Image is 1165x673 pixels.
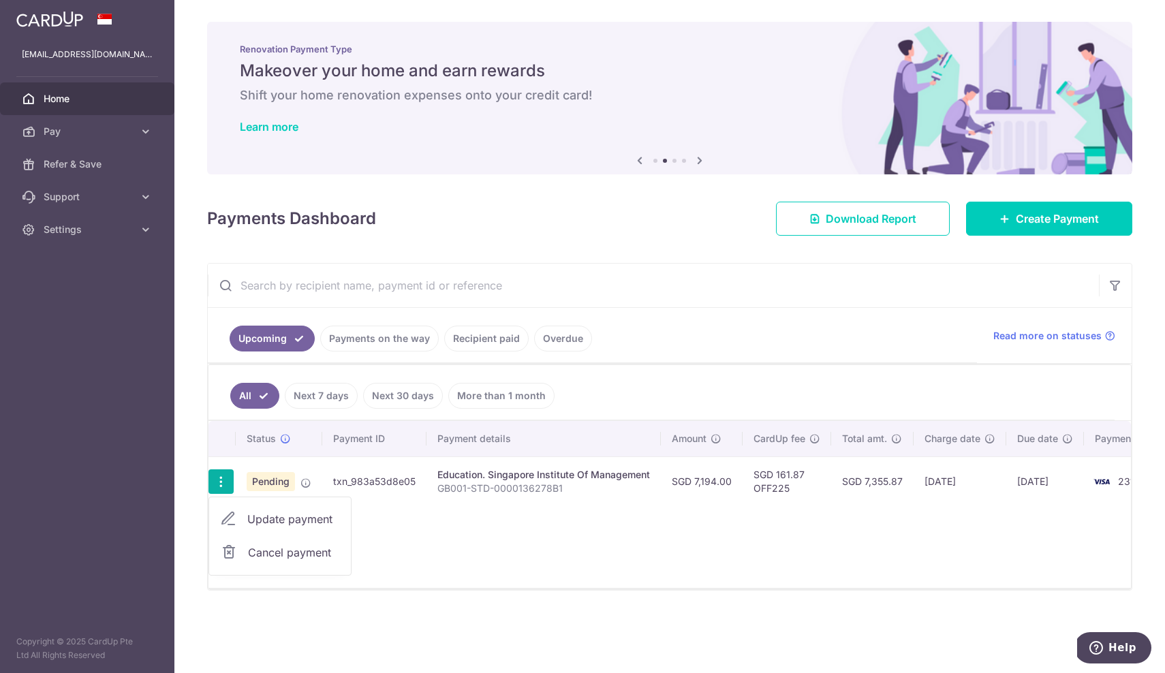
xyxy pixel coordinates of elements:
[285,383,358,409] a: Next 7 days
[1017,432,1058,445] span: Due date
[240,87,1100,104] h6: Shift your home renovation expenses onto your credit card!
[831,456,914,506] td: SGD 7,355.87
[247,432,276,445] span: Status
[993,329,1102,343] span: Read more on statuses
[363,383,443,409] a: Next 30 days
[754,432,805,445] span: CardUp fee
[842,432,887,445] span: Total amt.
[44,157,134,171] span: Refer & Save
[207,206,376,231] h4: Payments Dashboard
[661,456,743,506] td: SGD 7,194.00
[322,456,426,506] td: txn_983a53d8e05
[240,44,1100,54] p: Renovation Payment Type
[44,223,134,236] span: Settings
[240,120,298,134] a: Learn more
[208,264,1099,307] input: Search by recipient name, payment id or reference
[322,421,426,456] th: Payment ID
[240,60,1100,82] h5: Makeover your home and earn rewards
[437,468,650,482] div: Education. Singapore Institute Of Management
[1006,456,1084,506] td: [DATE]
[776,202,950,236] a: Download Report
[44,92,134,106] span: Home
[966,202,1132,236] a: Create Payment
[230,326,315,351] a: Upcoming
[1016,210,1099,227] span: Create Payment
[1077,632,1151,666] iframe: Opens a widget where you can find more information
[448,383,555,409] a: More than 1 month
[44,190,134,204] span: Support
[1118,475,1140,487] span: 2313
[320,326,439,351] a: Payments on the way
[914,456,1006,506] td: [DATE]
[534,326,592,351] a: Overdue
[230,383,279,409] a: All
[826,210,916,227] span: Download Report
[22,48,153,61] p: [EMAIL_ADDRESS][DOMAIN_NAME]
[207,22,1132,174] img: Renovation banner
[444,326,529,351] a: Recipient paid
[672,432,706,445] span: Amount
[426,421,661,456] th: Payment details
[993,329,1115,343] a: Read more on statuses
[16,11,83,27] img: CardUp
[247,472,295,491] span: Pending
[44,125,134,138] span: Pay
[437,482,650,495] p: GB001-STD-0000136278B1
[743,456,831,506] td: SGD 161.87 OFF225
[925,432,980,445] span: Charge date
[1088,473,1115,490] img: Bank Card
